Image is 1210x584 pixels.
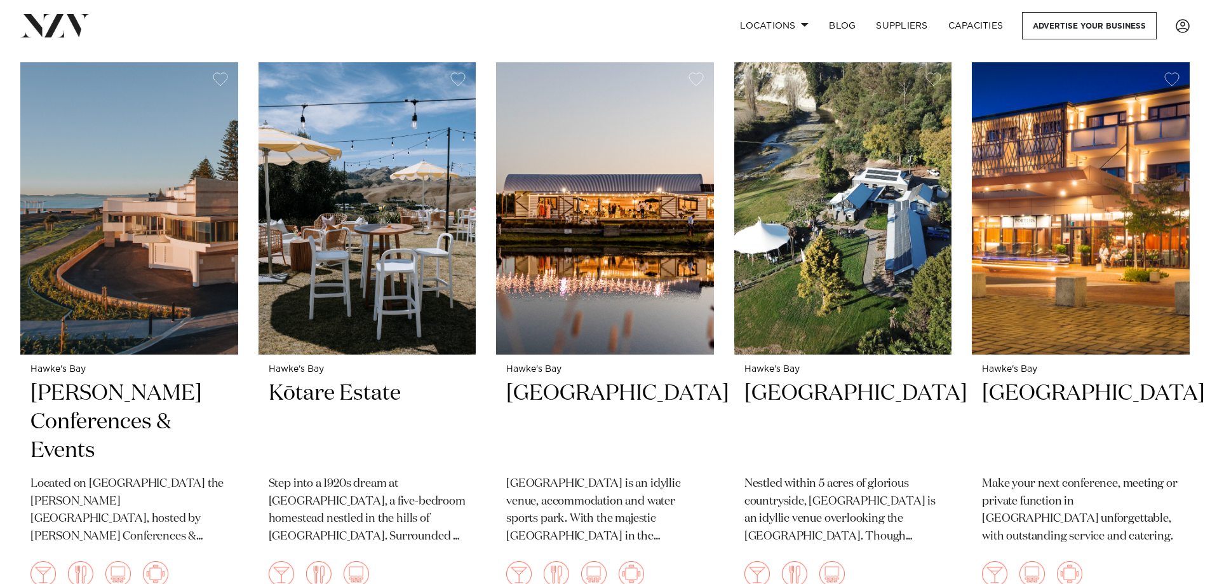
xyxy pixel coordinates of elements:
[982,365,1180,374] small: Hawke's Bay
[506,379,704,465] h2: [GEOGRAPHIC_DATA]
[730,12,819,39] a: Locations
[982,475,1180,547] p: Make your next conference, meeting or private function in [GEOGRAPHIC_DATA] unforgettable, with o...
[269,365,466,374] small: Hawke's Bay
[744,379,942,465] h2: [GEOGRAPHIC_DATA]
[744,365,942,374] small: Hawke's Bay
[30,365,228,374] small: Hawke's Bay
[1022,12,1157,39] a: Advertise your business
[506,365,704,374] small: Hawke's Bay
[20,14,90,37] img: nzv-logo.png
[506,475,704,547] p: [GEOGRAPHIC_DATA] is an idyllic venue, accommodation and water sports park. With the majestic [GE...
[938,12,1014,39] a: Capacities
[269,475,466,547] p: Step into a 1920s dream at [GEOGRAPHIC_DATA], a five-bedroom homestead nestled in the hills of [G...
[866,12,938,39] a: SUPPLIERS
[30,475,228,547] p: Located on [GEOGRAPHIC_DATA] the [PERSON_NAME][GEOGRAPHIC_DATA], hosted by [PERSON_NAME] Conferen...
[982,379,1180,465] h2: [GEOGRAPHIC_DATA]
[30,379,228,465] h2: [PERSON_NAME] Conferences & Events
[819,12,866,39] a: BLOG
[269,379,466,465] h2: Kōtare Estate
[744,475,942,547] p: Nestled within 5 acres of glorious countryside, [GEOGRAPHIC_DATA] is an idyllic venue overlooking...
